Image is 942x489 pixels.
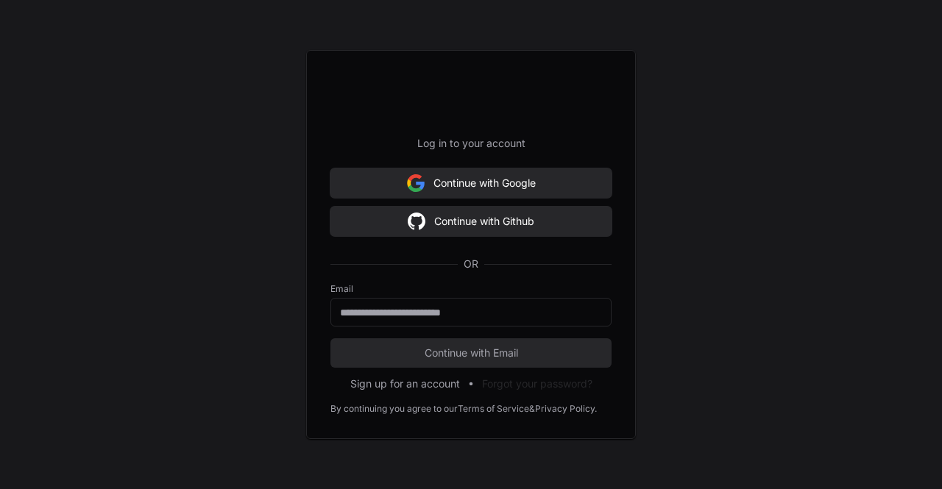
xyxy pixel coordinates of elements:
span: Continue with Email [330,346,612,360]
button: Continue with Email [330,338,612,368]
img: Sign in with google [408,207,425,236]
button: Sign up for an account [350,376,460,391]
div: & [529,403,535,415]
button: Continue with Github [330,207,612,236]
button: Continue with Google [330,168,612,198]
label: Email [330,283,612,295]
button: Forgot your password? [482,376,592,391]
a: Privacy Policy. [535,403,597,415]
img: Sign in with google [407,168,425,198]
p: Log in to your account [330,136,612,151]
div: By continuing you agree to our [330,403,458,415]
a: Terms of Service [458,403,529,415]
span: OR [458,257,484,271]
